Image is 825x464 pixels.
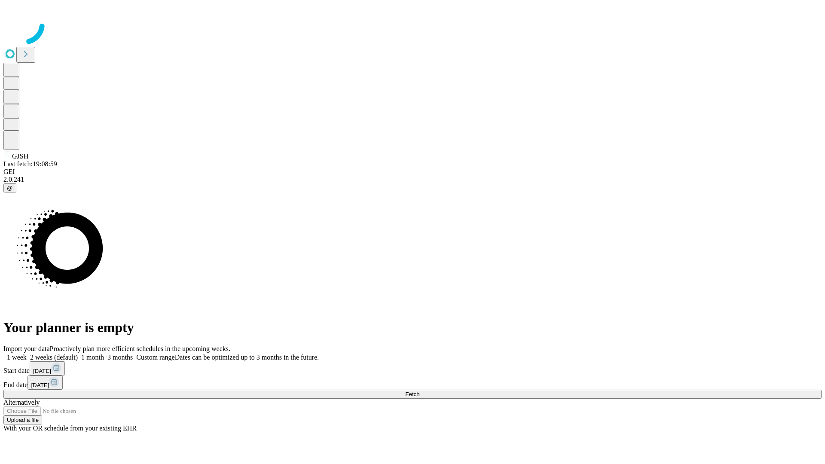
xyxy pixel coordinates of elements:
[3,183,16,192] button: @
[3,345,50,352] span: Import your data
[136,354,174,361] span: Custom range
[107,354,133,361] span: 3 months
[3,399,40,406] span: Alternatively
[3,168,822,176] div: GEI
[3,375,822,390] div: End date
[27,375,63,390] button: [DATE]
[50,345,230,352] span: Proactively plan more efficient schedules in the upcoming weeks.
[175,354,319,361] span: Dates can be optimized up to 3 months in the future.
[81,354,104,361] span: 1 month
[3,361,822,375] div: Start date
[7,354,27,361] span: 1 week
[30,361,65,375] button: [DATE]
[7,185,13,191] span: @
[12,153,28,160] span: GJSH
[33,368,51,374] span: [DATE]
[3,390,822,399] button: Fetch
[31,382,49,388] span: [DATE]
[3,160,57,168] span: Last fetch: 19:08:59
[3,176,822,183] div: 2.0.241
[3,320,822,336] h1: Your planner is empty
[30,354,78,361] span: 2 weeks (default)
[3,415,42,424] button: Upload a file
[405,391,419,397] span: Fetch
[3,424,137,432] span: With your OR schedule from your existing EHR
